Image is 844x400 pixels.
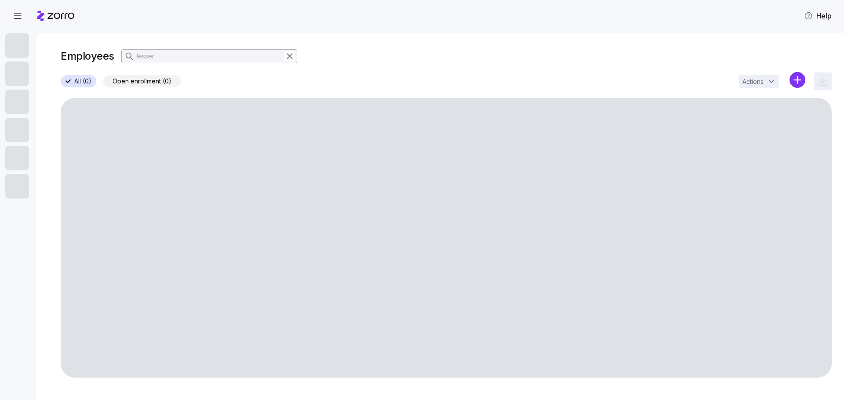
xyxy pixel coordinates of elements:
span: All (0) [74,76,91,87]
span: Actions [742,79,764,85]
button: Help [797,7,839,25]
span: Open enrollment (0) [113,76,171,87]
svg: add icon [789,72,805,88]
input: Search Employees [121,49,297,63]
h1: Employees [61,49,114,63]
button: Actions [739,75,779,88]
span: Help [804,11,832,21]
